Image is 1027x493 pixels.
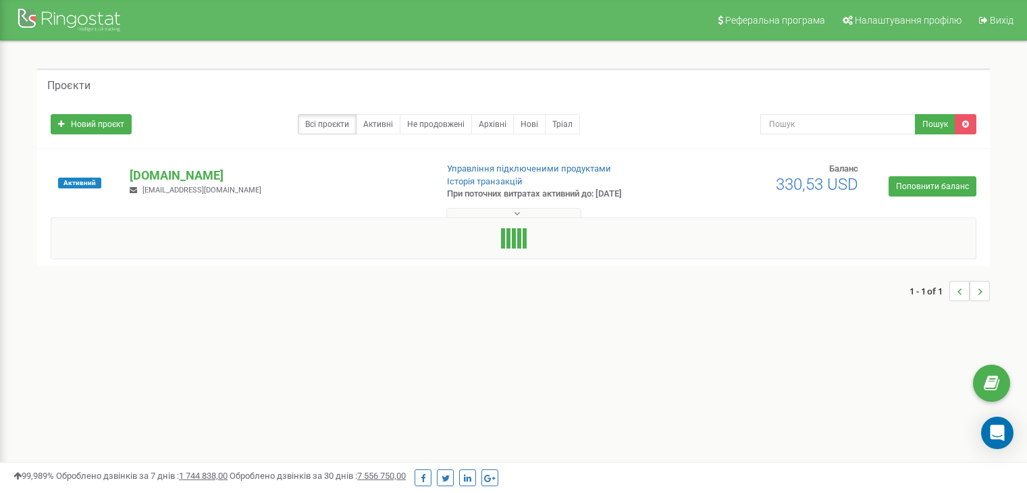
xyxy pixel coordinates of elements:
[58,178,101,188] span: Активний
[179,471,228,481] u: 1 744 838,00
[855,15,962,26] span: Налаштування профілю
[356,114,400,134] a: Активні
[829,163,858,174] span: Баланс
[889,176,976,197] a: Поповнити баланс
[298,114,357,134] a: Всі проєкти
[910,267,990,315] nav: ...
[910,281,949,301] span: 1 - 1 of 1
[725,15,825,26] span: Реферальна програма
[230,471,406,481] span: Оброблено дзвінків за 30 днів :
[357,471,406,481] u: 7 556 750,00
[513,114,546,134] a: Нові
[56,471,228,481] span: Оброблено дзвінків за 7 днів :
[142,186,261,194] span: [EMAIL_ADDRESS][DOMAIN_NAME]
[981,417,1013,449] div: Open Intercom Messenger
[545,114,580,134] a: Тріал
[447,188,663,201] p: При поточних витратах активний до: [DATE]
[471,114,514,134] a: Архівні
[14,471,54,481] span: 99,989%
[776,175,858,194] span: 330,53 USD
[130,167,425,184] p: [DOMAIN_NAME]
[47,80,90,92] h5: Проєкти
[447,176,523,186] a: Історія транзакцій
[990,15,1013,26] span: Вихід
[51,114,132,134] a: Новий проєкт
[915,114,955,134] button: Пошук
[447,163,611,174] a: Управління підключеними продуктами
[400,114,472,134] a: Не продовжені
[760,114,916,134] input: Пошук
